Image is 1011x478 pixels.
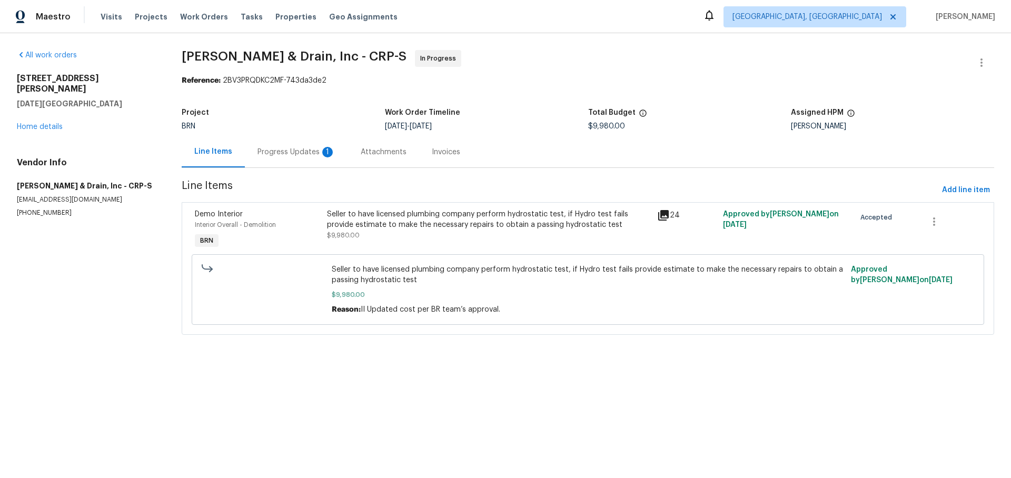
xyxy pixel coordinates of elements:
[723,221,747,228] span: [DATE]
[17,123,63,131] a: Home details
[17,208,156,217] p: [PHONE_NUMBER]
[322,147,333,157] div: 1
[195,211,243,218] span: Demo Interior
[420,53,460,64] span: In Progress
[639,109,647,123] span: The total cost of line items that have been proposed by Opendoor. This sum includes line items th...
[931,12,995,22] span: [PERSON_NAME]
[182,123,195,130] span: BRN
[361,306,500,313] span: II Updated cost per BR team’s approval.
[332,306,361,313] span: Reason:
[332,290,845,300] span: $9,980.00
[385,123,407,130] span: [DATE]
[588,109,636,116] h5: Total Budget
[182,75,994,86] div: 2BV3PRQDKC2MF-743da3de2
[241,13,263,21] span: Tasks
[929,276,953,284] span: [DATE]
[851,266,953,284] span: Approved by [PERSON_NAME] on
[329,12,398,22] span: Geo Assignments
[410,123,432,130] span: [DATE]
[17,73,156,94] h2: [STREET_ADDRESS][PERSON_NAME]
[588,123,625,130] span: $9,980.00
[791,109,844,116] h5: Assigned HPM
[182,77,221,84] b: Reference:
[196,235,217,246] span: BRN
[361,147,407,157] div: Attachments
[657,209,717,222] div: 24
[385,123,432,130] span: -
[275,12,316,22] span: Properties
[182,50,407,63] span: [PERSON_NAME] & Drain, Inc - CRP-S
[135,12,167,22] span: Projects
[257,147,335,157] div: Progress Updates
[385,109,460,116] h5: Work Order Timeline
[101,12,122,22] span: Visits
[327,209,651,230] div: Seller to have licensed plumbing company perform hydrostatic test, if Hydro test fails provide es...
[723,211,839,228] span: Approved by [PERSON_NAME] on
[942,184,990,197] span: Add line item
[432,147,460,157] div: Invoices
[36,12,71,22] span: Maestro
[17,52,77,59] a: All work orders
[195,222,276,228] span: Interior Overall - Demolition
[938,181,994,200] button: Add line item
[327,232,360,238] span: $9,980.00
[17,195,156,204] p: [EMAIL_ADDRESS][DOMAIN_NAME]
[332,264,845,285] span: Seller to have licensed plumbing company perform hydrostatic test, if Hydro test fails provide es...
[182,181,938,200] span: Line Items
[17,157,156,168] h4: Vendor Info
[194,146,232,157] div: Line Items
[791,123,994,130] div: [PERSON_NAME]
[180,12,228,22] span: Work Orders
[182,109,209,116] h5: Project
[847,109,855,123] span: The hpm assigned to this work order.
[17,98,156,109] h5: [DATE][GEOGRAPHIC_DATA]
[17,181,156,191] h5: [PERSON_NAME] & Drain, Inc - CRP-S
[860,212,896,223] span: Accepted
[732,12,882,22] span: [GEOGRAPHIC_DATA], [GEOGRAPHIC_DATA]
